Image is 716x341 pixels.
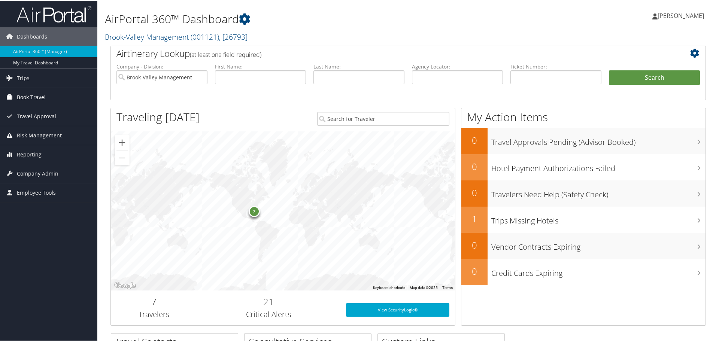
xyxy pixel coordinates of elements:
[461,186,488,198] h2: 0
[248,205,260,216] div: 7
[461,264,488,277] h2: 0
[461,238,488,251] h2: 0
[346,302,449,316] a: View SecurityLogic®
[461,153,706,180] a: 0Hotel Payment Authorizations Failed
[461,232,706,258] a: 0Vendor Contracts Expiring
[461,159,488,172] h2: 0
[16,5,91,22] img: airportal-logo.png
[113,280,137,290] img: Google
[461,180,706,206] a: 0Travelers Need Help (Safety Check)
[116,308,191,319] h3: Travelers
[313,62,404,70] label: Last Name:
[373,284,405,290] button: Keyboard shortcuts
[116,295,191,307] h2: 7
[17,106,56,125] span: Travel Approval
[461,258,706,284] a: 0Credit Cards Expiring
[219,31,248,41] span: , [ 26793 ]
[461,127,706,153] a: 0Travel Approvals Pending (Advisor Booked)
[105,31,248,41] a: Brook-Valley Management
[115,134,130,149] button: Zoom in
[215,62,306,70] label: First Name:
[17,68,30,87] span: Trips
[491,185,706,199] h3: Travelers Need Help (Safety Check)
[491,264,706,278] h3: Credit Cards Expiring
[17,164,58,182] span: Company Admin
[491,159,706,173] h3: Hotel Payment Authorizations Failed
[203,308,335,319] h3: Critical Alerts
[609,70,700,85] button: Search
[412,62,503,70] label: Agency Locator:
[17,183,56,201] span: Employee Tools
[17,125,62,144] span: Risk Management
[442,285,453,289] a: Terms (opens in new tab)
[116,109,200,124] h1: Traveling [DATE]
[191,31,219,41] span: ( 001121 )
[115,150,130,165] button: Zoom out
[461,206,706,232] a: 1Trips Missing Hotels
[17,87,46,106] span: Book Travel
[652,4,712,26] a: [PERSON_NAME]
[203,295,335,307] h2: 21
[491,237,706,252] h3: Vendor Contracts Expiring
[190,50,261,58] span: (at least one field required)
[461,212,488,225] h2: 1
[17,27,47,45] span: Dashboards
[510,62,601,70] label: Ticket Number:
[116,62,207,70] label: Company - Division:
[113,280,137,290] a: Open this area in Google Maps (opens a new window)
[17,144,42,163] span: Reporting
[658,11,704,19] span: [PERSON_NAME]
[105,10,509,26] h1: AirPortal 360™ Dashboard
[116,46,650,59] h2: Airtinerary Lookup
[461,133,488,146] h2: 0
[410,285,438,289] span: Map data ©2025
[491,211,706,225] h3: Trips Missing Hotels
[461,109,706,124] h1: My Action Items
[317,111,449,125] input: Search for Traveler
[491,133,706,147] h3: Travel Approvals Pending (Advisor Booked)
